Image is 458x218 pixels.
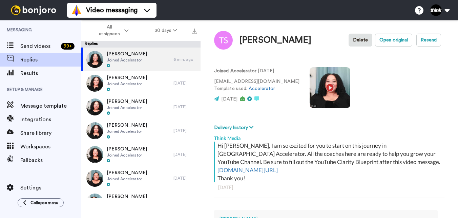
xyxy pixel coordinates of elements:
[416,34,441,47] button: Resend
[375,34,412,47] button: Open original
[107,81,147,87] span: Joined Accelerator
[173,80,197,86] div: [DATE]
[81,166,201,190] a: [PERSON_NAME]Joined Accelerator[DATE]
[107,57,147,63] span: Joined Accelerator
[173,128,197,133] div: [DATE]
[20,69,81,77] span: Results
[107,51,147,57] span: [PERSON_NAME]
[214,124,255,131] button: Delivery history
[86,122,103,139] img: 9ce6c3d0-584f-4d87-83db-a9d923a85798-thumb.jpg
[20,42,58,50] span: Send videos
[83,21,142,40] button: All assignees
[214,131,444,142] div: Think Media
[81,95,201,119] a: [PERSON_NAME]Joined Accelerator[DATE]
[214,69,256,73] strong: Joined Accelerator
[20,156,81,164] span: Fallbacks
[20,56,81,64] span: Replies
[86,51,103,68] img: fd6583ab-1204-4549-ade4-6adcafbcf269-thumb.jpg
[217,142,443,182] div: Hi [PERSON_NAME], I am so excited for you to start on this journey in [GEOGRAPHIC_DATA] Accelerat...
[86,98,103,115] img: 4cce0a0e-67f1-4681-a0ee-ab7958f2d20b-thumb.jpg
[349,34,372,47] button: Delete
[107,129,147,134] span: Joined Accelerator
[81,143,201,166] a: [PERSON_NAME]Joined Accelerator[DATE]
[86,146,103,163] img: c00f59ad-26b4-43ba-adbe-24d2da1fc475-thumb.jpg
[240,35,311,45] div: [PERSON_NAME]
[18,198,64,207] button: Collapse menu
[107,105,147,110] span: Joined Accelerator
[20,102,81,110] span: Message template
[96,24,123,37] span: All assignees
[107,193,147,200] span: [PERSON_NAME]
[173,176,197,181] div: [DATE]
[30,200,58,205] span: Collapse menu
[20,115,81,124] span: Integrations
[81,71,201,95] a: [PERSON_NAME]Joined Accelerator[DATE]
[20,143,81,151] span: Workspaces
[142,24,190,37] button: 30 days
[86,194,103,211] img: a2d5f096-93ed-4568-bf3c-39c37b90766e-thumb.jpg
[61,43,75,50] div: 99 +
[190,25,199,36] button: Export all results that match these filters now.
[107,122,147,129] span: [PERSON_NAME]
[107,169,147,176] span: [PERSON_NAME]
[20,184,81,192] span: Settings
[20,129,81,137] span: Share library
[81,119,201,143] a: [PERSON_NAME]Joined Accelerator[DATE]
[173,57,197,62] div: 6 min. ago
[86,5,138,15] span: Video messaging
[217,166,278,174] a: [DOMAIN_NAME][URL]
[192,29,197,34] img: export.svg
[173,104,197,110] div: [DATE]
[107,176,147,182] span: Joined Accelerator
[173,152,197,157] div: [DATE]
[81,48,201,71] a: [PERSON_NAME]Joined Accelerator6 min. ago
[86,75,103,92] img: d30dcb55-ba2e-4af1-9d70-c2593d3bba0f-thumb.jpg
[86,170,103,187] img: 5f07fbfb-26ab-4149-bafb-29a5ba383756-thumb.jpg
[221,97,237,102] span: [DATE]
[214,78,299,92] p: [EMAIL_ADDRESS][DOMAIN_NAME] Template used:
[71,5,82,16] img: vm-color.svg
[81,41,201,48] div: Replies
[214,31,233,50] img: Image of Tony Spore
[214,68,299,75] p: : [DATE]
[107,152,147,158] span: Joined Accelerator
[107,146,147,152] span: [PERSON_NAME]
[8,5,59,15] img: bj-logo-header-white.svg
[107,98,147,105] span: [PERSON_NAME]
[249,86,275,91] a: Accelerator
[107,74,147,81] span: [PERSON_NAME]
[81,190,201,214] a: [PERSON_NAME]Joined Accelerator[DATE]
[218,184,440,191] div: [DATE]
